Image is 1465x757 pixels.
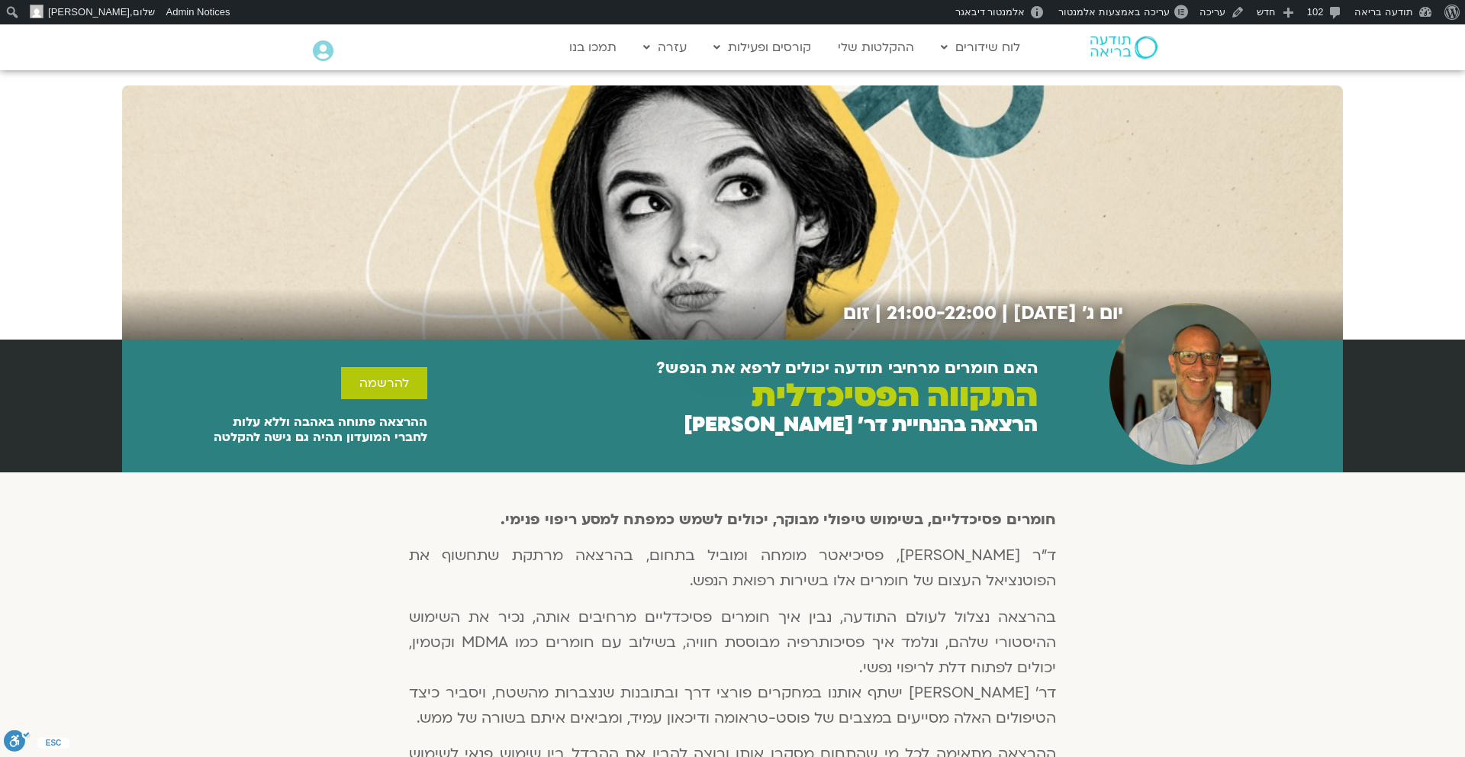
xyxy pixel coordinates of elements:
[1109,303,1271,465] img: Untitled design (4)
[752,377,1038,414] h2: התקווה הפסיכדלית
[830,33,922,62] a: ההקלטות שלי
[636,33,694,62] a: עזרה
[359,376,409,390] span: להרשמה
[122,414,427,445] p: ההרצאה פתוחה באהבה וללא עלות לחברי המועדון תהיה גם גישה להקלטה
[122,303,1123,324] h2: יום ג׳ [DATE] | 21:00-22:00 | זום
[1058,6,1169,18] span: עריכה באמצעות אלמנטור
[684,414,1038,436] h2: הרצאה בהנחיית דר׳ [PERSON_NAME]
[409,543,1056,594] p: ד"ר [PERSON_NAME], פסיכיאטר מומחה ומוביל בתחום, בהרצאה מרתקת שתחשוף את הפוטנציאל העצום של חומרים ...
[1090,36,1158,59] img: תודעה בריאה
[933,33,1028,62] a: לוח שידורים
[562,33,624,62] a: תמכו בנו
[48,6,130,18] span: [PERSON_NAME]
[409,605,1056,731] p: בהרצאה נצלול לעולם התודעה, נבין איך חומרים פסיכדליים מרחיבים אותה, נכיר את השימוש ההיסטורי שלהם, ...
[501,510,1056,530] strong: חומרים פסיכדליים, בשימוש טיפולי מבוקר, יכולים לשמש כמפתח למסע ריפוי פנימי.
[656,359,1038,378] h2: האם חומרים מרחיבי תודעה יכולים לרפא את הנפש?
[706,33,819,62] a: קורסים ופעילות
[341,367,427,399] a: להרשמה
